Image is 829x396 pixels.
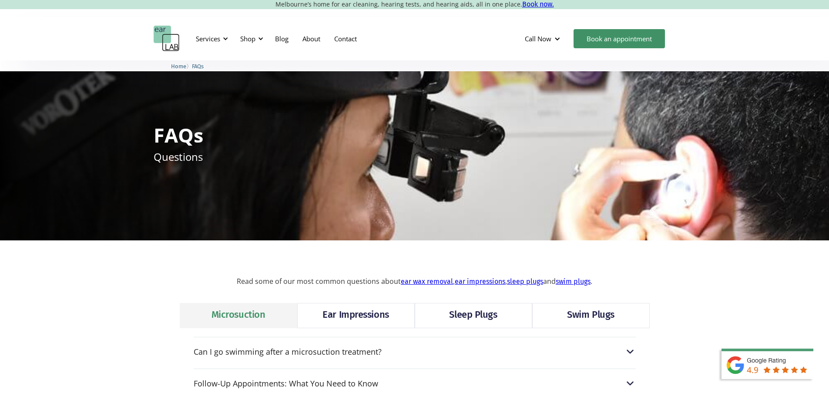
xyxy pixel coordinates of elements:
p: Questions [154,149,203,164]
div: Sleep Plugs [449,308,497,322]
a: Home [171,62,186,70]
div: Services [196,34,220,43]
span: Home [171,63,186,70]
h1: FAQs [154,125,203,145]
a: home [154,26,180,52]
a: swim plugs [556,277,591,286]
div: Can I go swimming after a microsuction treatment? [194,347,382,356]
li: 〉 [171,62,192,71]
a: sleep plugs [507,277,543,286]
a: About [295,26,327,51]
div: Services [191,26,231,52]
a: ear wax removal [401,277,453,286]
a: Blog [268,26,295,51]
div: Shop [235,26,266,52]
div: Shop [240,34,255,43]
div: Follow-Up Appointments: What You Need to Know [194,378,636,389]
a: ear impressions [455,277,505,286]
span: FAQs [192,63,204,70]
div: Ear Impressions [322,308,389,322]
a: Contact [327,26,364,51]
div: Call Now [525,34,551,43]
a: FAQs [192,62,204,70]
div: Microsuction [211,308,265,322]
div: Swim Plugs [567,308,614,322]
div: Can I go swimming after a microsuction treatment? [194,346,636,357]
a: Book an appointment [574,29,665,48]
div: Call Now [518,26,569,52]
div: Follow-Up Appointments: What You Need to Know [194,379,378,388]
p: Read some of our most common questions about , , and . [17,277,812,286]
